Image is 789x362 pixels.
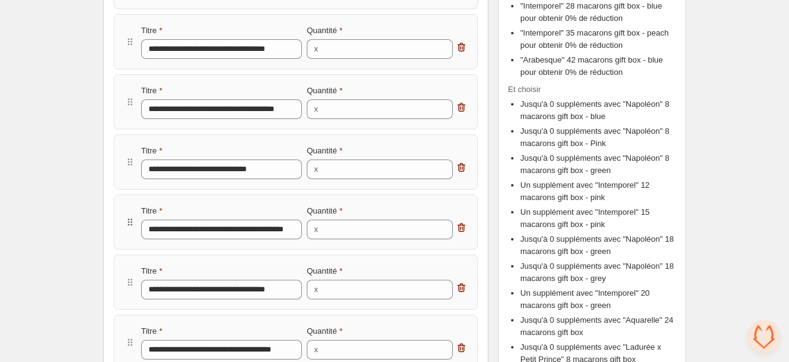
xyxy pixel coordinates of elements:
label: Quantité [307,325,342,337]
li: Un supplément avec "Intemporel" 12 macarons gift box - pink [520,179,676,204]
label: Quantité [307,265,342,277]
label: Titre [141,145,163,157]
div: x [314,103,318,115]
label: Quantité [307,25,342,37]
label: Titre [141,325,163,337]
li: Jusqu'à 0 suppléments avec "Aquarelle" 24 macarons gift box [520,314,676,339]
li: "Arabesque" 42 macarons gift box - blue pour obtenir 0% de réduction [520,54,676,79]
li: Jusqu'à 0 suppléments avec "Napoléon" 8 macarons gift box - blue [520,98,676,123]
label: Quantité [307,205,342,217]
div: x [314,283,318,296]
div: x [314,344,318,356]
label: Titre [141,25,163,37]
li: Jusqu'à 0 suppléments avec "Napoléon" 8 macarons gift box - green [520,152,676,177]
label: Titre [141,265,163,277]
div: x [314,223,318,236]
li: "Intemporel" 35 macarons gift box - peach pour obtenir 0% de réduction [520,27,676,52]
div: x [314,163,318,175]
label: Titre [141,85,163,97]
li: Jusqu'à 0 suppléments avec "Napoléon" 8 macarons gift box - Pink [520,125,676,150]
label: Quantité [307,85,342,97]
label: Titre [141,205,163,217]
li: Un supplément avec "Intemporel" 15 macarons gift box - pink [520,206,676,231]
li: Jusqu'à 0 suppléments avec "Napoléon" 18 macarons gift box - grey [520,260,676,285]
div: x [314,43,318,55]
label: Quantité [307,145,342,157]
li: Un supplément avec "Intemporel" 20 macarons gift box - green [520,287,676,312]
span: Et choisir [508,83,676,96]
li: Jusqu'à 0 suppléments avec "Napoléon" 18 macarons gift box - green [520,233,676,258]
a: Ouvrir le chat [747,320,780,353]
